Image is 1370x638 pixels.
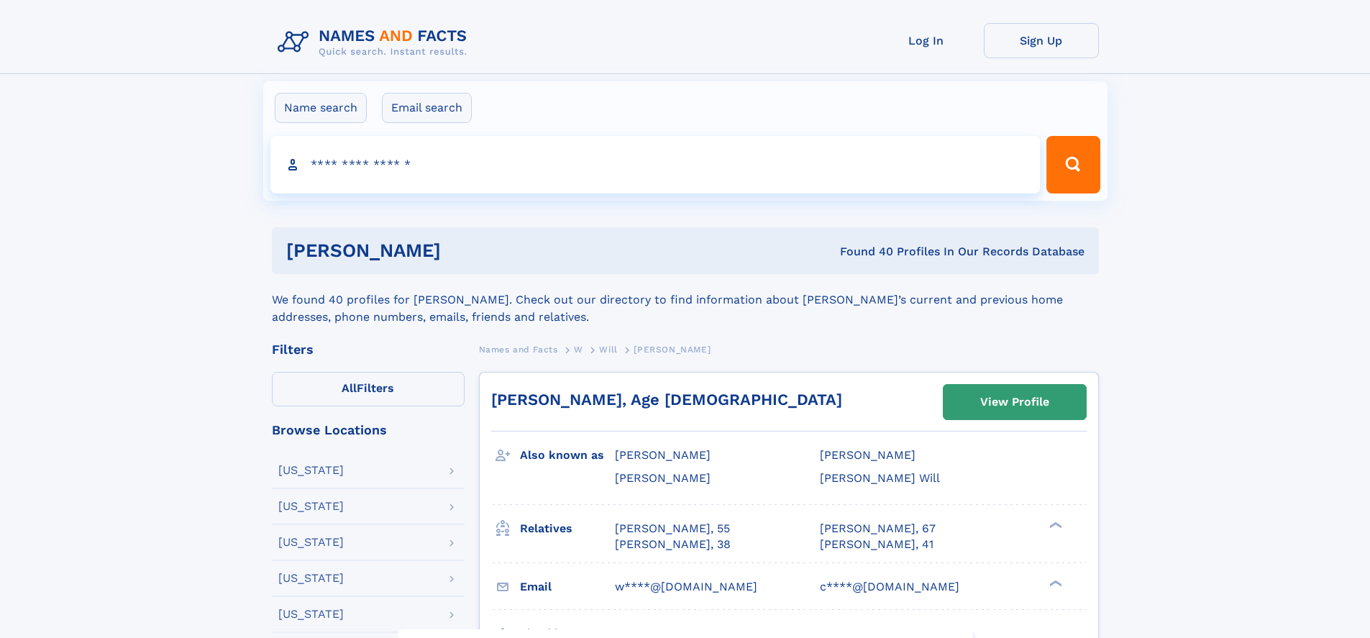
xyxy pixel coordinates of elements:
span: Will [599,345,617,355]
input: search input [270,136,1041,193]
a: Log In [869,23,984,58]
a: [PERSON_NAME], 38 [615,537,731,552]
div: Found 40 Profiles In Our Records Database [640,244,1084,260]
div: We found 40 profiles for [PERSON_NAME]. Check out our directory to find information about [PERSON... [272,274,1099,326]
h3: Also known as [520,443,615,468]
a: Will [599,340,617,358]
span: [PERSON_NAME] [615,471,711,485]
div: ❯ [1046,578,1063,588]
div: [US_STATE] [278,465,344,476]
h1: [PERSON_NAME] [286,242,641,260]
a: [PERSON_NAME], 55 [615,521,730,537]
span: [PERSON_NAME] [820,448,915,462]
a: [PERSON_NAME], Age [DEMOGRAPHIC_DATA] [491,391,842,409]
div: [US_STATE] [278,501,344,512]
button: Search Button [1046,136,1100,193]
span: W [574,345,583,355]
img: Logo Names and Facts [272,23,479,62]
h3: Email [520,575,615,599]
div: Browse Locations [272,424,465,437]
a: Sign Up [984,23,1099,58]
a: [PERSON_NAME], 67 [820,521,936,537]
div: Filters [272,343,465,356]
a: Names and Facts [479,340,558,358]
label: Name search [275,93,367,123]
div: [US_STATE] [278,537,344,548]
span: [PERSON_NAME] Will [820,471,940,485]
span: [PERSON_NAME] [634,345,711,355]
div: ❯ [1046,520,1063,529]
div: [US_STATE] [278,609,344,620]
a: View Profile [944,385,1086,419]
div: [US_STATE] [278,573,344,584]
a: W [574,340,583,358]
div: View Profile [980,386,1049,419]
a: [PERSON_NAME], 41 [820,537,933,552]
h3: Relatives [520,516,615,541]
span: All [342,381,357,395]
label: Email search [382,93,472,123]
label: Filters [272,372,465,406]
span: [PERSON_NAME] [615,448,711,462]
